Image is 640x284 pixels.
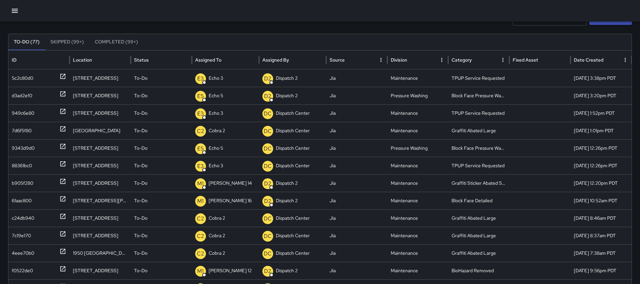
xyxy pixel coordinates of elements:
div: Jia [326,209,387,227]
p: C2 [197,232,204,240]
p: To-Do [134,105,147,122]
div: 1703 Telegraph Avenue [70,87,131,104]
button: Division column menu [437,55,446,65]
p: M1 [197,197,204,205]
p: DC [264,162,272,170]
div: 415 24th Street [70,209,131,227]
p: D2 [264,92,271,100]
p: [PERSON_NAME] 12 [209,262,252,279]
div: 4eee70b0 [12,245,34,262]
button: To-Do (77) [8,34,45,50]
div: Block Face Pressure Washed [448,139,509,157]
div: 2299 Broadway [70,227,131,244]
div: 1950 Broadway [70,244,131,262]
div: Jia [326,192,387,209]
div: 10/1/2025, 12:20pm PDT [570,174,632,192]
p: C2 [197,250,204,258]
div: Jia [326,244,387,262]
div: Source [330,57,345,63]
p: C2 [197,127,204,135]
p: Cobra 2 [209,227,225,244]
p: To-Do [134,70,147,87]
div: 9/30/2025, 9:56pm PDT [570,262,632,279]
div: Maintenance [387,262,449,279]
div: 10/1/2025, 1:01pm PDT [570,122,632,139]
div: Graffiti Sticker Abated Small [448,174,509,192]
p: To-Do [134,192,147,209]
button: Skipped (99+) [45,34,89,50]
p: DC [264,215,272,223]
div: Graffiti Abated Large [448,227,509,244]
div: 949c6e80 [12,105,34,122]
p: To-Do [134,140,147,157]
p: To-Do [134,245,147,262]
div: Fixed Asset [513,57,538,63]
div: 10/1/2025, 7:38am PDT [570,244,632,262]
div: 10/1/2025, 1:52pm PDT [570,104,632,122]
div: 7d6f5f80 [12,122,32,139]
div: Jia [326,157,387,174]
div: Graffiti Abated Large [448,122,509,139]
p: Echo 5 [209,87,223,104]
p: To-Do [134,210,147,227]
p: E3 [197,162,204,170]
p: DC [264,127,272,135]
p: Dispatch 2 [276,262,298,279]
p: To-Do [134,157,147,174]
div: Block Face Detailed [448,192,509,209]
div: TPUP Service Requested [448,157,509,174]
p: DC [264,250,272,258]
p: To-Do [134,175,147,192]
div: 10/1/2025, 8:46am PDT [570,209,632,227]
div: Jia [326,227,387,244]
div: Maintenance [387,122,449,139]
div: Jia [326,174,387,192]
p: Echo 3 [209,157,223,174]
div: Assigned By [262,57,289,63]
p: Echo 3 [209,70,223,87]
div: TPUP Service Requested [448,69,509,87]
button: Source column menu [376,55,386,65]
p: Dispatch 2 [276,192,298,209]
div: Maintenance [387,227,449,244]
button: Category column menu [498,55,508,65]
p: E5 [197,92,204,100]
div: 1901 Harrison Street [70,192,131,209]
p: DC [264,232,272,240]
p: Dispatch Center [276,210,310,227]
div: c24db940 [12,210,34,227]
button: Date Created column menu [621,55,630,65]
p: M1 [197,180,204,188]
p: To-Do [134,227,147,244]
p: [PERSON_NAME] 16 [209,192,252,209]
div: 10/1/2025, 3:20pm PDT [570,87,632,104]
div: Status [134,57,149,63]
div: Graffiti Abated Large [448,209,509,227]
div: BioHazard Removed [448,262,509,279]
p: Dispatch Center [276,140,310,157]
div: 300 Lakeside Drive [70,157,131,174]
p: [PERSON_NAME] 14 [209,175,252,192]
div: Maintenance [387,157,449,174]
div: Jia [326,104,387,122]
div: Graffiti Abated Large [448,244,509,262]
p: C2 [197,215,204,223]
p: Dispatch Center [276,227,310,244]
div: 88361bc0 [12,157,32,174]
div: f0522de0 [12,262,33,279]
p: Dispatch 2 [276,87,298,104]
div: d3ad2ef0 [12,87,32,104]
div: 2300 Broadway [70,69,131,87]
div: 10/1/2025, 12:26pm PDT [570,157,632,174]
button: Completed (99+) [89,34,143,50]
p: Dispatch Center [276,122,310,139]
p: D2 [264,197,271,205]
div: 801 Broadway [70,174,131,192]
div: Assigned To [195,57,221,63]
div: 2128 Broadway [70,122,131,139]
div: 7c19e170 [12,227,31,244]
div: Maintenance [387,69,449,87]
p: To-Do [134,87,147,104]
p: Cobra 2 [209,122,225,139]
div: 10/1/2025, 8:37am PDT [570,227,632,244]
